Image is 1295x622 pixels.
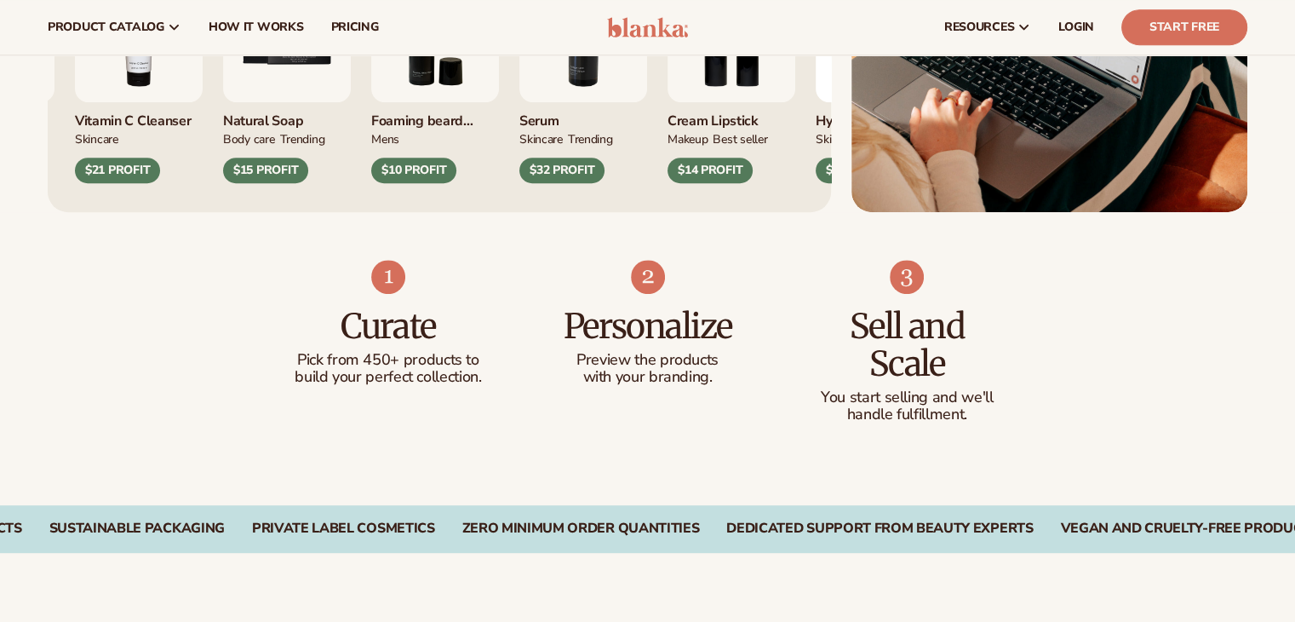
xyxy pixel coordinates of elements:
span: LOGIN [1058,20,1094,34]
img: logo [607,17,688,37]
div: SUSTAINABLE PACKAGING [49,521,225,537]
div: Natural Soap [223,102,351,130]
a: Start Free [1121,9,1247,45]
p: handle fulfillment. [811,406,1003,423]
span: pricing [330,20,378,34]
p: with your branding. [552,369,743,386]
div: $14 PROFIT [668,158,753,184]
span: product catalog [48,20,164,34]
div: BODY Care [223,130,275,148]
div: $10 PROFIT [371,158,456,184]
div: $32 PROFIT [519,158,605,184]
div: Serum [519,102,647,130]
div: ZERO MINIMUM ORDER QUANTITIES [462,521,700,537]
div: TRENDING [280,130,325,148]
img: Shopify Image 8 [631,260,665,294]
p: You start selling and we'll [811,389,1003,406]
span: resources [944,20,1014,34]
h3: Sell and Scale [811,308,1003,383]
img: Shopify Image 7 [371,260,405,294]
div: TRENDING [568,130,613,148]
div: $35 PROFIT [816,158,901,184]
div: Foaming beard wash [371,102,499,130]
h3: Curate [293,308,484,345]
p: Preview the products [552,352,743,369]
img: Shopify Image 9 [890,260,924,294]
p: Pick from 450+ products to build your perfect collection. [293,352,484,386]
div: DEDICATED SUPPORT FROM BEAUTY EXPERTS [726,521,1033,537]
span: How It Works [209,20,304,34]
div: $21 PROFIT [75,158,160,184]
div: MAKEUP [668,130,708,148]
div: $15 PROFIT [223,158,308,184]
div: Cream Lipstick [668,102,795,130]
div: Vitamin C Cleanser [75,102,203,130]
div: SKINCARE [519,130,563,148]
h3: Personalize [552,308,743,345]
div: Hyaluronic moisturizer [816,102,943,130]
div: Skincare [75,130,118,148]
div: BEST SELLER [713,130,767,148]
div: mens [371,130,399,148]
div: SKINCARE [816,130,859,148]
div: PRIVATE LABEL COSMETICS [252,521,435,537]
